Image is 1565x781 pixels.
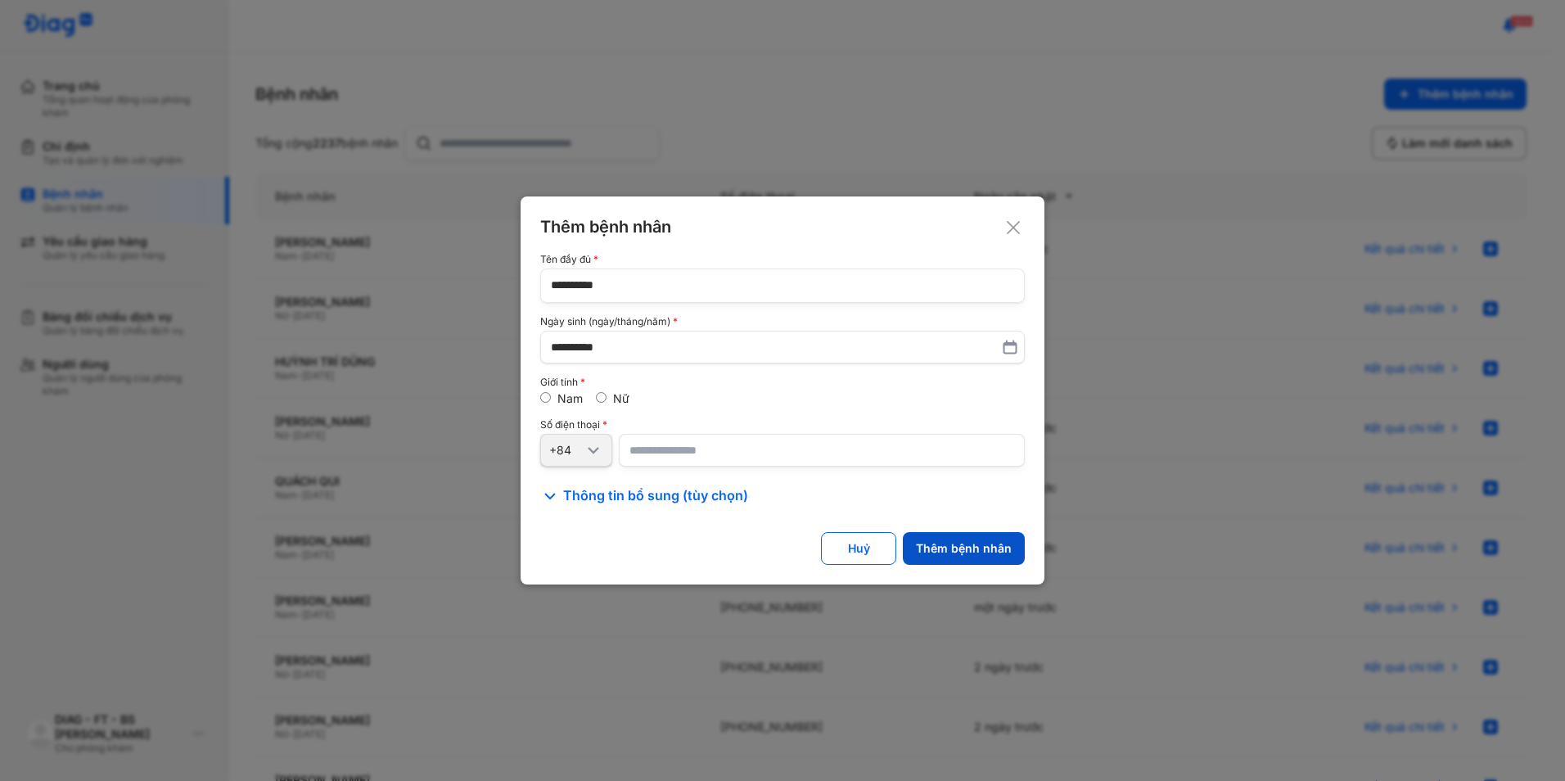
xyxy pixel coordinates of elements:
[540,216,1025,237] div: Thêm bệnh nhân
[916,541,1012,556] div: Thêm bệnh nhân
[903,532,1025,565] button: Thêm bệnh nhân
[540,419,1025,431] div: Số điện thoại
[540,254,1025,265] div: Tên đầy đủ
[563,486,748,506] span: Thông tin bổ sung (tùy chọn)
[613,391,629,405] label: Nữ
[557,391,583,405] label: Nam
[540,316,1025,327] div: Ngày sinh (ngày/tháng/năm)
[549,443,584,458] div: +84
[821,532,896,565] button: Huỷ
[540,377,1025,388] div: Giới tính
